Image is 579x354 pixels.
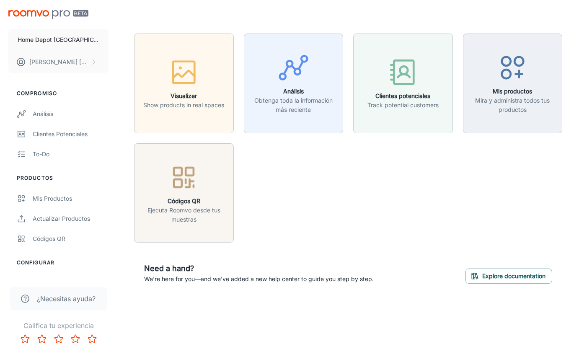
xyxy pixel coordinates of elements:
[463,34,563,133] button: Mis productosMira y administra todos tus productos
[29,57,88,67] p: [PERSON_NAME] [PERSON_NAME]
[249,96,338,114] p: Obtenga toda la información más reciente
[143,91,224,101] h6: Visualizer
[134,188,234,196] a: Códigos QREjecuta Roomvo desde tus muestras
[353,34,453,133] button: Clientes potencialesTrack potential customers
[353,78,453,87] a: Clientes potencialesTrack potential customers
[244,78,344,87] a: AnálisisObtenga toda la información más reciente
[8,29,109,51] button: Home Depot [GEOGRAPHIC_DATA]
[468,87,557,96] h6: Mis productos
[144,263,374,274] h6: Need a hand?
[143,101,224,110] p: Show products in real spaces
[140,206,228,224] p: Ejecuta Roomvo desde tus muestras
[18,35,99,44] p: Home Depot [GEOGRAPHIC_DATA]
[465,271,552,279] a: Explore documentation
[8,51,109,73] button: [PERSON_NAME] [PERSON_NAME]
[33,129,109,139] div: Clientes potenciales
[33,234,109,243] div: Códigos QR
[134,143,234,243] button: Códigos QREjecuta Roomvo desde tus muestras
[367,101,439,110] p: Track potential customers
[244,34,344,133] button: AnálisisObtenga toda la información más reciente
[7,320,110,331] p: Califica tu experiencia
[144,274,374,284] p: We're here for you—and we've added a new help center to guide you step by step.
[134,34,234,133] button: VisualizerShow products in real spaces
[140,196,228,206] h6: Códigos QR
[367,91,439,101] h6: Clientes potenciales
[37,294,96,304] span: ¿Necesitas ayuda?
[33,109,109,119] div: Análisis
[249,87,338,96] h6: Análisis
[33,214,109,223] div: Actualizar productos
[33,150,109,159] div: To-do
[33,194,109,203] div: Mis productos
[465,269,552,284] button: Explore documentation
[468,96,557,114] p: Mira y administra todos tus productos
[463,78,563,87] a: Mis productosMira y administra todos tus productos
[8,10,88,19] img: Roomvo PRO Beta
